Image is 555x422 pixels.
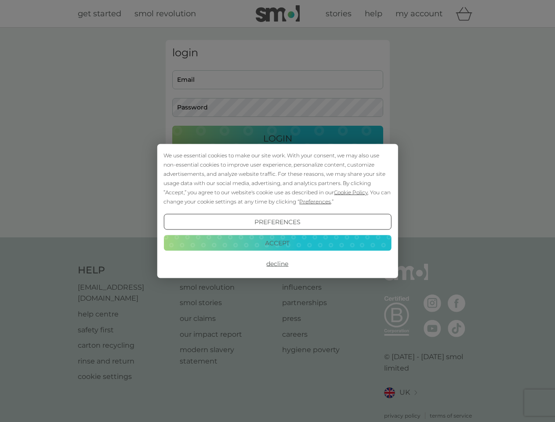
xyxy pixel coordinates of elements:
[157,144,398,278] div: Cookie Consent Prompt
[163,214,391,230] button: Preferences
[163,256,391,272] button: Decline
[299,198,331,205] span: Preferences
[163,151,391,206] div: We use essential cookies to make our site work. With your consent, we may also use non-essential ...
[334,189,368,196] span: Cookie Policy
[163,235,391,251] button: Accept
